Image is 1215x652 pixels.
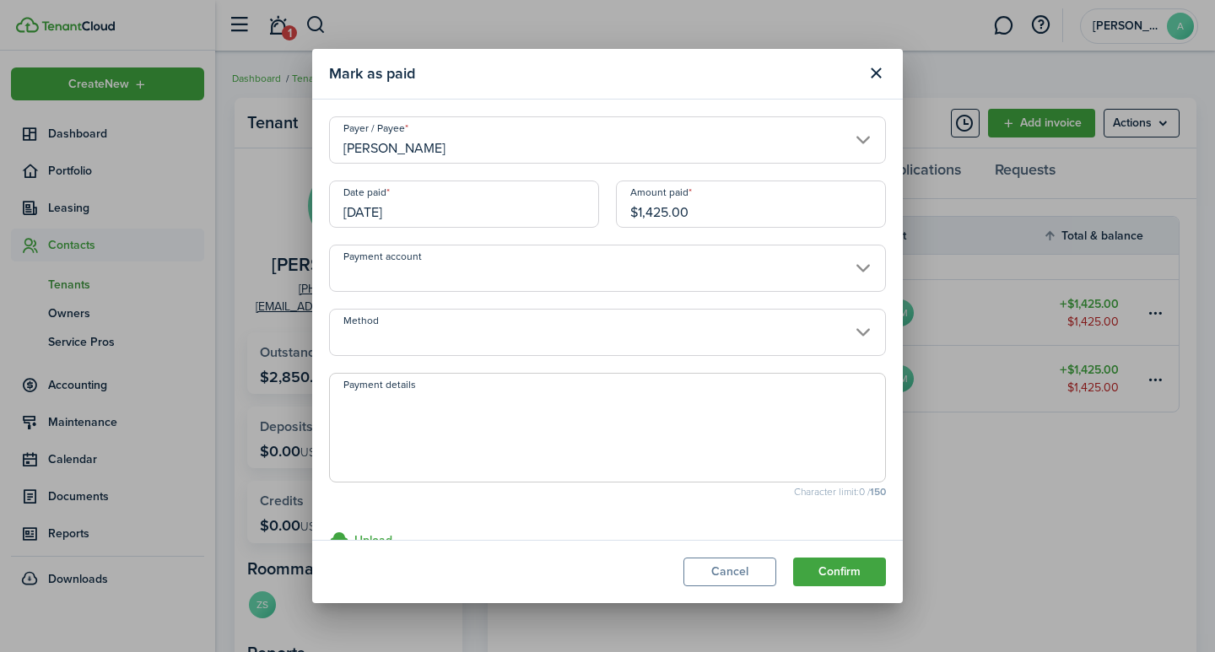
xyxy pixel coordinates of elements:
[793,558,886,586] button: Confirm
[354,531,392,549] h3: Upload
[329,57,857,90] modal-title: Mark as paid
[329,181,599,228] input: mm/dd/yyyy
[683,558,776,586] button: Cancel
[861,59,890,88] button: Close modal
[616,181,886,228] input: 0.00
[329,116,886,164] input: Select a payer / payee
[870,484,886,499] b: 150
[329,487,886,497] small: Character limit: 0 /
